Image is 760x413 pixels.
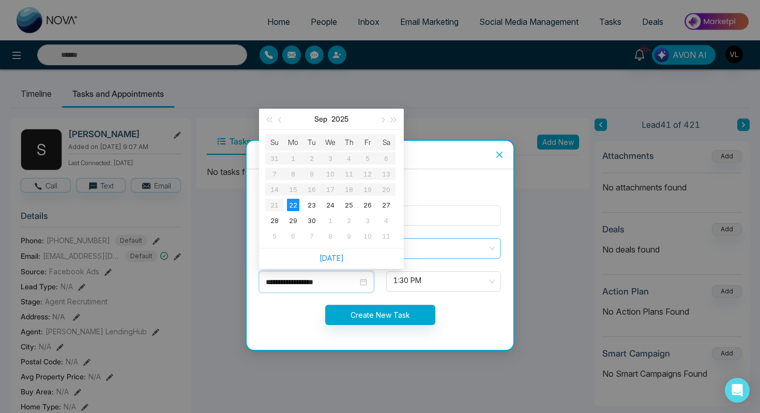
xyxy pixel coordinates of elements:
div: 6 [287,230,299,242]
td: 2025-09-26 [358,197,377,213]
td: 2025-10-02 [340,213,358,228]
div: 1 [324,214,337,227]
div: 25 [343,199,355,211]
span: close [495,151,504,159]
td: 2025-10-09 [340,228,358,244]
td: 2025-09-27 [377,197,396,213]
td: 2025-10-01 [321,213,340,228]
td: 2025-10-08 [321,228,340,244]
td: 2025-10-03 [358,213,377,228]
span: 1:30 PM [393,273,494,290]
td: 2025-10-04 [377,213,396,228]
div: 10 [361,230,374,242]
div: Lead Name : [PERSON_NAME] [253,182,507,193]
div: 7 [306,230,318,242]
th: We [321,134,340,151]
th: Th [340,134,358,151]
td: 2025-10-10 [358,228,377,244]
div: 27 [380,199,392,211]
button: Create New Task [325,305,435,325]
div: 28 [268,214,281,227]
td: 2025-09-25 [340,197,358,213]
td: 2025-09-29 [284,213,302,228]
td: 2025-09-30 [302,213,321,228]
td: 2025-09-23 [302,197,321,213]
div: 3 [361,214,374,227]
th: Fr [358,134,377,151]
button: Sep [314,109,327,129]
div: 8 [324,230,337,242]
div: 11 [380,230,392,242]
div: 4 [380,214,392,227]
div: 9 [343,230,355,242]
div: 2 [343,214,355,227]
button: Close [485,141,513,169]
td: 2025-09-28 [265,213,284,228]
div: 26 [361,199,374,211]
td: 2025-09-22 [284,197,302,213]
th: Tu [302,134,321,151]
th: Su [265,134,284,151]
button: 2025 [331,109,348,129]
td: 2025-10-05 [265,228,284,244]
td: 2025-09-24 [321,197,340,213]
a: [DATE] [320,254,344,262]
th: Sa [377,134,396,151]
td: 2025-10-07 [302,228,321,244]
td: 2025-10-06 [284,228,302,244]
div: 23 [306,199,318,211]
div: 24 [324,199,337,211]
div: 29 [287,214,299,227]
div: 22 [287,199,299,211]
div: 5 [268,230,281,242]
td: 2025-10-11 [377,228,396,244]
div: 30 [306,214,318,227]
div: Open Intercom Messenger [725,378,750,403]
th: Mo [284,134,302,151]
